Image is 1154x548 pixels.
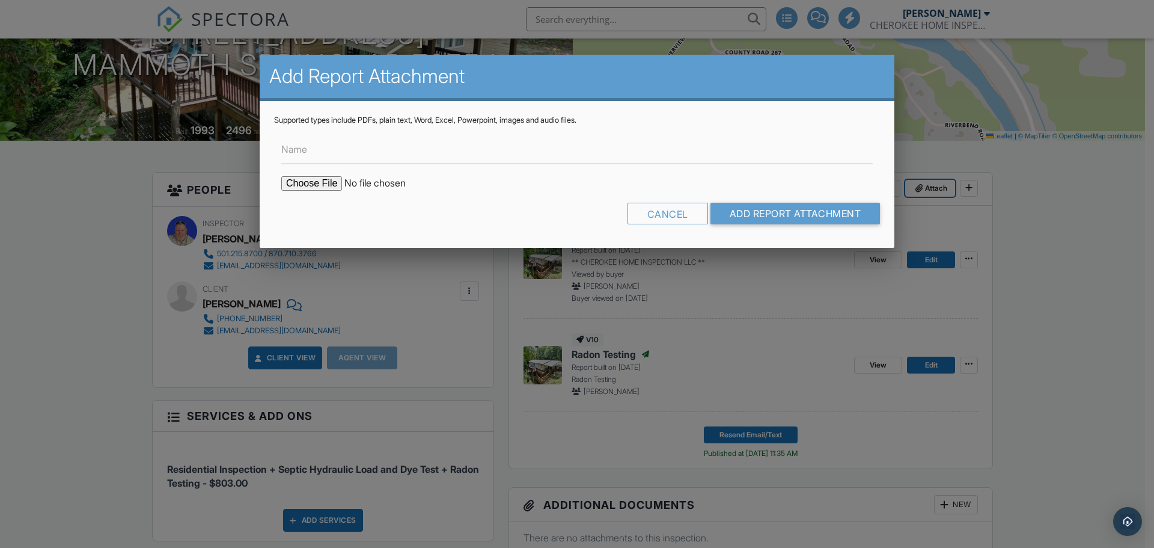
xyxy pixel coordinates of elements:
[710,203,881,224] input: Add Report Attachment
[627,203,708,224] div: Cancel
[274,115,880,125] div: Supported types include PDFs, plain text, Word, Excel, Powerpoint, images and audio files.
[281,143,307,156] label: Name
[269,64,885,88] h2: Add Report Attachment
[1113,507,1142,536] div: Open Intercom Messenger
